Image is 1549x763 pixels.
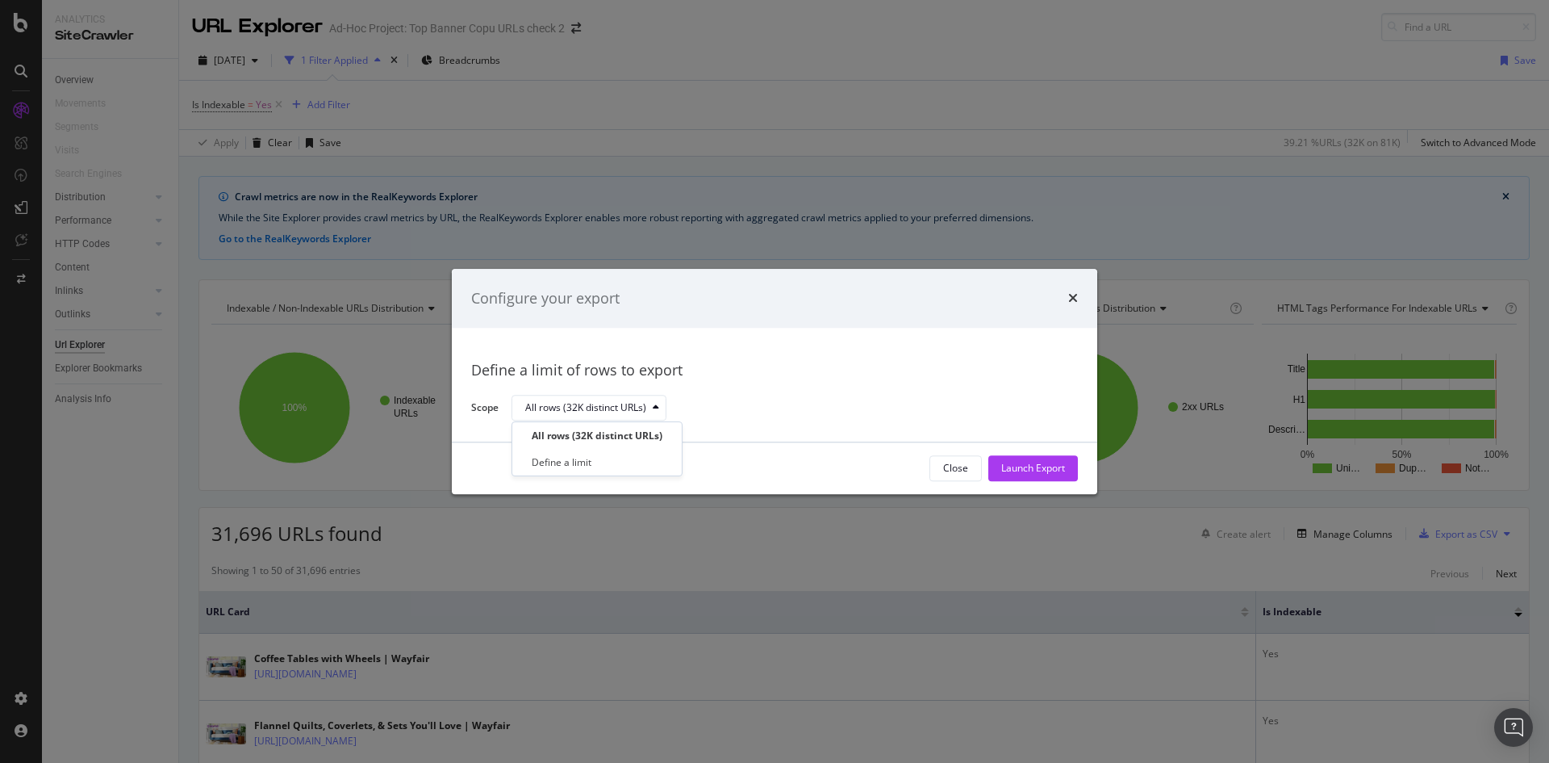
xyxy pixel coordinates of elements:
[525,404,646,413] div: All rows (32K distinct URLs)
[471,361,1078,382] div: Define a limit of rows to export
[988,455,1078,481] button: Launch Export
[532,455,591,469] div: Define a limit
[511,396,666,421] button: All rows (32K distinct URLs)
[943,462,968,476] div: Close
[452,269,1097,494] div: modal
[471,288,620,309] div: Configure your export
[929,455,982,481] button: Close
[471,400,499,418] label: Scope
[1068,288,1078,309] div: times
[1494,708,1533,747] div: Open Intercom Messenger
[1001,462,1065,476] div: Launch Export
[532,429,662,442] div: All rows (32K distinct URLs)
